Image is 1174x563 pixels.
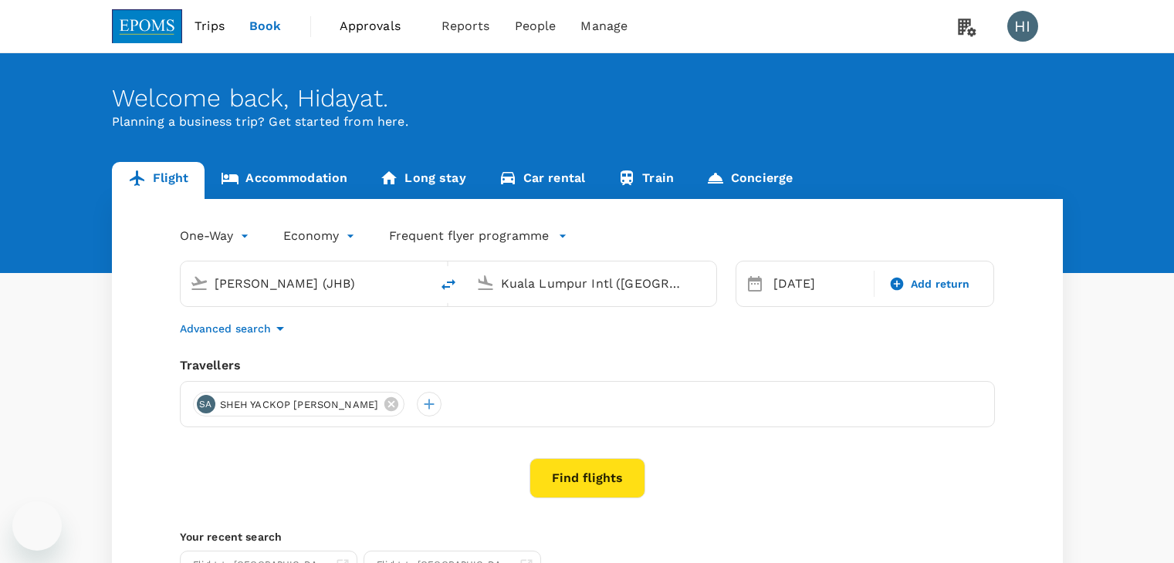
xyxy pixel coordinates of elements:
[442,17,490,35] span: Reports
[529,458,645,498] button: Find flights
[364,162,482,199] a: Long stay
[112,84,1063,113] div: Welcome back , Hidayat .
[482,162,602,199] a: Car rental
[601,162,690,199] a: Train
[112,113,1063,131] p: Planning a business trip? Get started from here.
[112,9,183,43] img: EPOMS SDN BHD
[1007,11,1038,42] div: HI
[430,266,467,303] button: delete
[180,529,995,544] p: Your recent search
[211,397,388,413] span: SHEH YACKOP [PERSON_NAME]
[215,271,398,295] input: Depart from
[193,392,405,416] div: SASHEH YACKOP [PERSON_NAME]
[195,17,225,35] span: Trips
[12,501,62,551] iframe: Button to launch messaging window
[180,321,271,336] p: Advanced search
[180,319,289,338] button: Advanced search
[580,17,628,35] span: Manage
[705,281,709,285] button: Open
[419,281,422,285] button: Open
[389,227,567,245] button: Frequent flyer programme
[180,224,252,248] div: One-Way
[501,271,684,295] input: Going to
[283,224,358,248] div: Economy
[515,17,557,35] span: People
[112,162,205,199] a: Flight
[249,17,282,35] span: Book
[180,356,995,375] div: Travellers
[767,268,871,299] div: [DATE]
[340,17,417,35] span: Approvals
[389,227,549,245] p: Frequent flyer programme
[197,395,215,413] div: SA
[911,276,970,292] span: Add return
[690,162,809,199] a: Concierge
[205,162,364,199] a: Accommodation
